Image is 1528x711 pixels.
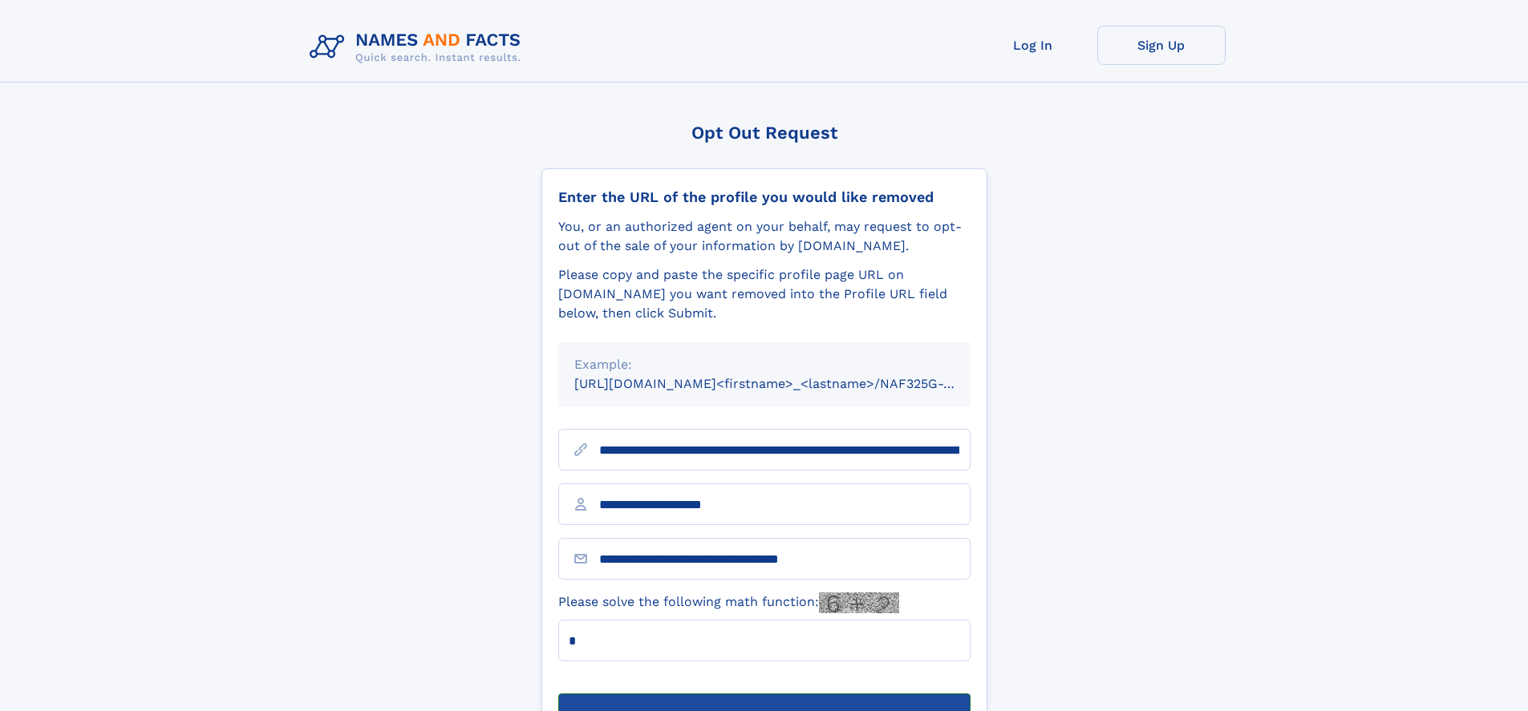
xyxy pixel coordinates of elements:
[558,592,899,613] label: Please solve the following math function:
[574,355,954,374] div: Example:
[1097,26,1226,65] a: Sign Up
[558,217,971,256] div: You, or an authorized agent on your behalf, may request to opt-out of the sale of your informatio...
[969,26,1097,65] a: Log In
[541,123,987,143] div: Opt Out Request
[558,188,971,206] div: Enter the URL of the profile you would like removed
[558,265,971,323] div: Please copy and paste the specific profile page URL on [DOMAIN_NAME] you want removed into the Pr...
[574,376,1001,391] small: [URL][DOMAIN_NAME]<firstname>_<lastname>/NAF325G-xxxxxxxx
[303,26,534,69] img: Logo Names and Facts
